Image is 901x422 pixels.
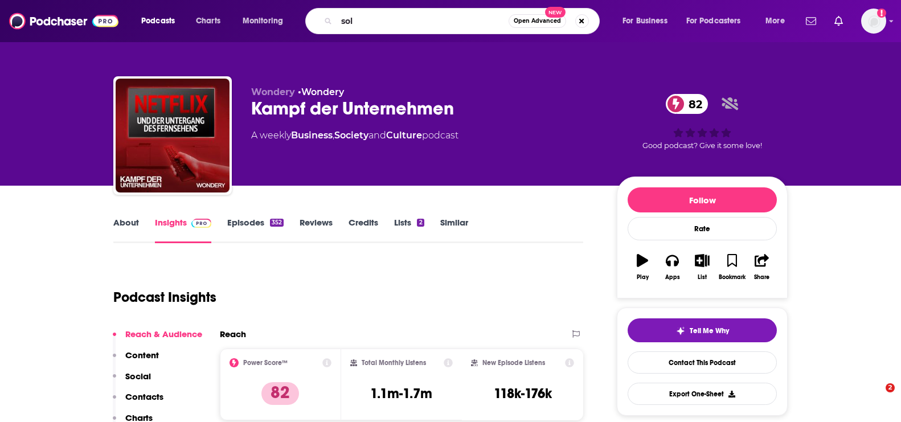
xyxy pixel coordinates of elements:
div: 82Good podcast? Give it some love! [617,87,788,157]
button: Open AdvancedNew [509,14,566,28]
div: Bookmark [719,274,746,281]
div: Play [637,274,649,281]
span: , [333,130,334,141]
img: Kampf der Unternehmen [116,79,230,192]
iframe: Intercom live chat [862,383,890,411]
a: Society [334,130,368,141]
span: 82 [677,94,708,114]
h3: 1.1m-1.7m [370,385,432,402]
p: Reach & Audience [125,329,202,339]
a: Show notifications dropdown [830,11,847,31]
h2: Power Score™ [243,359,288,367]
img: Podchaser - Follow, Share and Rate Podcasts [9,10,118,32]
span: 2 [886,383,895,392]
p: 82 [261,382,299,405]
div: List [698,274,707,281]
a: Contact This Podcast [628,351,777,374]
span: Logged in as lemya [861,9,886,34]
span: New [545,7,566,18]
div: 352 [270,219,284,227]
button: Show profile menu [861,9,886,34]
a: Wondery [301,87,344,97]
a: InsightsPodchaser Pro [155,217,211,243]
button: Content [113,350,159,371]
a: Charts [189,12,227,30]
a: Business [291,130,333,141]
span: Good podcast? Give it some love! [642,141,762,150]
button: Reach & Audience [113,329,202,350]
span: and [368,130,386,141]
div: Share [754,274,769,281]
a: Show notifications dropdown [801,11,821,31]
a: 82 [666,94,708,114]
p: Social [125,371,151,382]
button: List [687,247,717,288]
span: Tell Me Why [690,326,729,335]
button: open menu [235,12,298,30]
button: open menu [615,12,682,30]
span: • [298,87,344,97]
button: Apps [657,247,687,288]
p: Content [125,350,159,360]
div: Rate [628,217,777,240]
span: More [765,13,785,29]
span: Wondery [251,87,295,97]
h2: Reach [220,329,246,339]
span: Podcasts [141,13,175,29]
h1: Podcast Insights [113,289,216,306]
div: 2 [417,219,424,227]
button: Share [747,247,777,288]
button: Export One-Sheet [628,383,777,405]
a: Lists2 [394,217,424,243]
a: Similar [440,217,468,243]
div: A weekly podcast [251,129,458,142]
button: tell me why sparkleTell Me Why [628,318,777,342]
span: For Business [622,13,667,29]
h2: New Episode Listens [482,359,545,367]
button: open menu [757,12,799,30]
h3: 118k-176k [494,385,552,402]
img: User Profile [861,9,886,34]
a: Reviews [300,217,333,243]
button: Follow [628,187,777,212]
input: Search podcasts, credits, & more... [337,12,509,30]
button: open menu [133,12,190,30]
div: Search podcasts, credits, & more... [316,8,611,34]
button: Social [113,371,151,392]
span: Charts [196,13,220,29]
div: Apps [665,274,680,281]
span: Open Advanced [514,18,561,24]
span: For Podcasters [686,13,741,29]
a: Credits [349,217,378,243]
img: Podchaser Pro [191,219,211,228]
img: tell me why sparkle [676,326,685,335]
a: About [113,217,139,243]
a: Episodes352 [227,217,284,243]
span: Monitoring [243,13,283,29]
svg: Add a profile image [877,9,886,18]
h2: Total Monthly Listens [362,359,426,367]
button: open menu [679,12,757,30]
button: Play [628,247,657,288]
button: Contacts [113,391,163,412]
p: Contacts [125,391,163,402]
button: Bookmark [717,247,747,288]
a: Culture [386,130,422,141]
